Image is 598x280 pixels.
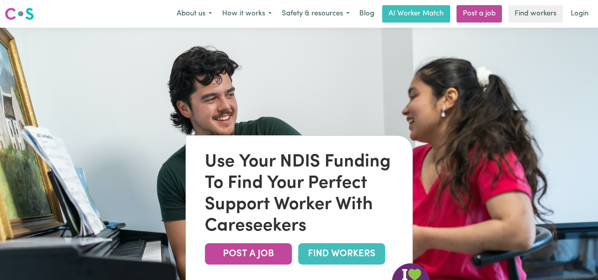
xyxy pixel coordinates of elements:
a: Post a job [457,5,502,23]
iframe: Button to launch messaging window [566,248,592,274]
a: Login [566,5,593,23]
a: Careseekers logo [5,5,34,23]
a: Blog [355,5,379,23]
a: AI Worker Match [382,5,450,23]
img: Careseekers logo [5,7,34,21]
iframe: Close message [525,229,541,245]
a: POST A JOB [205,243,292,265]
div: Use Your NDIS Funding To Find Your Perfect Support Worker With Careseekers [205,151,393,237]
button: About us [172,6,217,22]
a: Find workers [508,5,563,23]
button: Safety & resources [277,6,355,22]
button: How it works [217,6,277,22]
a: FIND WORKERS [298,243,385,265]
